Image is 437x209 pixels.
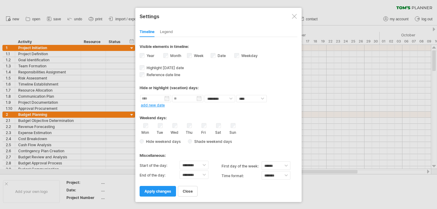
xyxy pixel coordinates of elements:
label: Week [193,53,204,58]
label: Start of the day: [140,161,180,170]
label: Date [216,53,226,58]
span: apply changes [144,189,171,194]
label: Sun [229,129,236,135]
label: Sat [214,129,222,135]
label: Weekday [240,53,258,58]
label: Thu [185,129,193,135]
label: End of the day: [140,170,180,180]
span: close [183,189,193,194]
div: Settings [140,11,297,22]
span: Highlight [DATE] date [145,66,184,70]
label: Month [169,53,181,58]
span: Shade weekend days [192,139,232,144]
label: Tue [156,129,164,135]
div: Legend [160,27,173,37]
label: Mon [141,129,149,135]
label: first day of the week: [222,161,262,171]
div: Hide or highlight (vacation) days: [140,86,297,90]
a: close [178,186,198,197]
label: Wed [171,129,178,135]
span: Hide weekend days [144,139,181,144]
div: Timeline [140,27,154,37]
label: Year [145,53,154,58]
label: Time format: [222,171,262,181]
div: Miscellaneous: [140,147,297,159]
span: Reference date line [145,72,180,77]
div: Visible elements in timeline: [140,44,297,51]
label: Fri [200,129,207,135]
a: apply changes [140,186,176,197]
a: add new date [141,103,165,107]
div: Weekend days: [140,110,297,122]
